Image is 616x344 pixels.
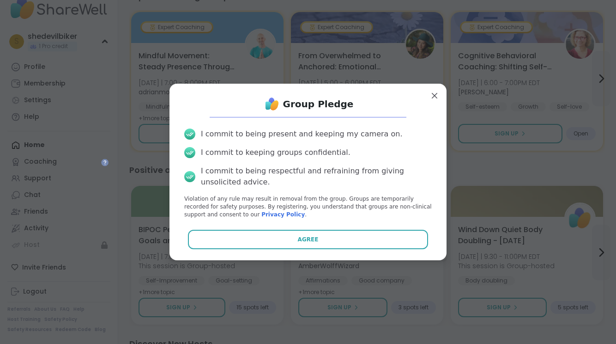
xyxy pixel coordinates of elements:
div: I commit to being present and keeping my camera on. [201,129,402,140]
div: I commit to being respectful and refraining from giving unsolicited advice. [201,166,432,188]
p: Violation of any rule may result in removal from the group. Groups are temporarily recorded for s... [184,195,432,218]
button: Agree [188,230,429,249]
img: ShareWell Logo [263,95,281,113]
iframe: Spotlight [101,159,109,166]
div: I commit to keeping groups confidential. [201,147,350,158]
span: Agree [298,235,319,244]
h1: Group Pledge [283,98,354,111]
a: Privacy Policy [261,211,305,218]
